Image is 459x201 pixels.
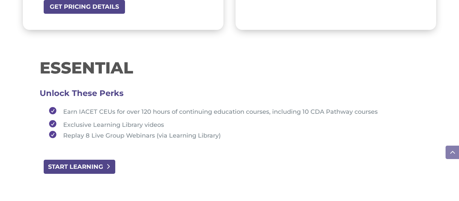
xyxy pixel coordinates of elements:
[46,118,419,131] li: Exclusive Learning Library videos
[63,108,378,115] span: Earn IACET CEUs for over 120 hours of continuing education courses, including 10 CDA Pathway courses
[40,93,419,97] h3: Unlock These Perks
[40,60,419,79] h1: ESSENTIAL
[46,131,419,139] li: Replay 8 Live Group Webinars (via Learning Library)
[43,159,116,174] a: START LEARNING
